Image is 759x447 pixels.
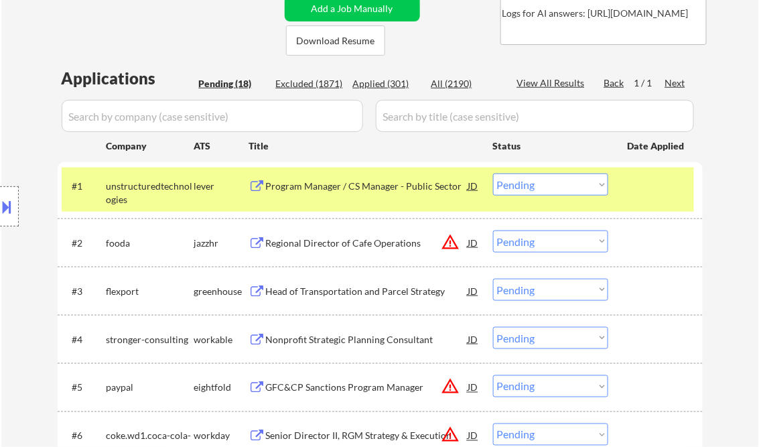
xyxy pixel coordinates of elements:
div: Applied (301) [353,77,420,90]
div: JD [467,174,480,198]
button: warning_amber [441,426,460,444]
div: All (2190) [431,77,498,90]
div: Senior Director II, RGM Strategy & Execution [266,430,468,443]
div: workday [194,430,249,443]
div: eightfold [194,381,249,395]
div: View All Results [517,76,589,90]
div: Back [604,76,626,90]
div: 1 / 1 [634,76,665,90]
div: #4 [72,333,96,346]
div: #5 [72,381,96,395]
div: Status [493,133,608,157]
div: Applications [62,70,194,86]
div: stronger-consulting [107,333,194,346]
div: Date Applied [628,139,687,153]
div: Excluded (1871) [276,77,343,90]
div: JD [467,279,480,303]
div: paypal [107,381,194,395]
div: Pending (18) [199,77,266,90]
input: Search by title (case sensitive) [376,100,694,132]
div: GFC&CP Sanctions Program Manager [266,381,468,395]
div: JD [467,327,480,351]
div: Regional Director of Cafe Operations [266,237,468,250]
div: JD [467,375,480,399]
div: Head of Transportation and Parcel Strategy [266,285,468,298]
div: #6 [72,430,96,443]
div: Nonprofit Strategic Planning Consultant [266,333,468,346]
div: workable [194,333,249,346]
div: Title [249,139,480,153]
div: Program Manager / CS Manager - Public Sector [266,180,468,193]
button: warning_amber [441,377,460,396]
div: JD [467,231,480,255]
button: Download Resume [286,25,385,56]
button: warning_amber [441,233,460,251]
div: Next [665,76,687,90]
